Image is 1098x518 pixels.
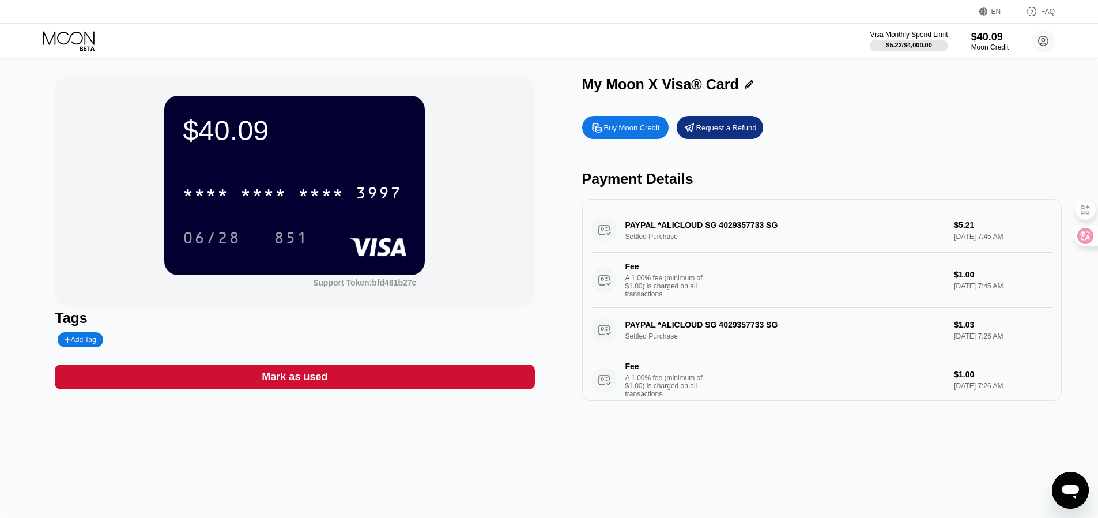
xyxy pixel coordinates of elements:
div: FeeA 1.00% fee (minimum of $1.00) is charged on all transactions$1.00[DATE] 7:26 AM [591,352,1052,408]
iframe: 启动消息传送窗口的按钮 [1052,472,1089,509]
div: $1.00 [954,370,1052,379]
div: 851 [265,223,317,252]
div: Add Tag [65,336,96,344]
div: Visa Monthly Spend Limit [870,31,948,39]
div: Fee [625,262,706,271]
div: $40.09 [971,31,1009,43]
div: EN [979,6,1014,17]
div: Support Token:bfd481b27c [313,278,416,287]
div: My Moon X Visa® Card [582,76,739,93]
div: 851 [274,230,308,249]
div: Support Token: bfd481b27c [313,278,416,287]
div: 3997 [356,185,402,204]
div: FeeA 1.00% fee (minimum of $1.00) is charged on all transactions$1.00[DATE] 7:45 AM [591,253,1052,308]
div: Request a Refund [677,116,763,139]
div: 06/28 [183,230,240,249]
div: Buy Moon Credit [582,116,669,139]
div: Tags [55,310,534,326]
div: Payment Details [582,171,1062,187]
div: Fee [625,362,706,371]
div: $40.09 [183,114,406,147]
div: [DATE] 7:26 AM [954,382,1052,390]
div: Visa Monthly Spend Limit$5.22/$4,000.00 [870,31,948,51]
div: FAQ [1014,6,1055,17]
div: Request a Refund [696,123,757,133]
div: EN [991,7,1001,16]
div: 06/28 [174,223,249,252]
div: $40.09Moon Credit [971,31,1009,51]
div: Moon Credit [971,43,1009,51]
div: Add Tag [58,332,103,347]
div: $1.00 [954,270,1052,279]
div: Mark as used [262,370,327,384]
div: Mark as used [55,365,534,389]
div: FAQ [1041,7,1055,16]
div: A 1.00% fee (minimum of $1.00) is charged on all transactions [625,274,712,298]
div: A 1.00% fee (minimum of $1.00) is charged on all transactions [625,374,712,398]
div: [DATE] 7:45 AM [954,282,1052,290]
div: $5.22 / $4,000.00 [886,42,932,48]
div: Buy Moon Credit [604,123,660,133]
